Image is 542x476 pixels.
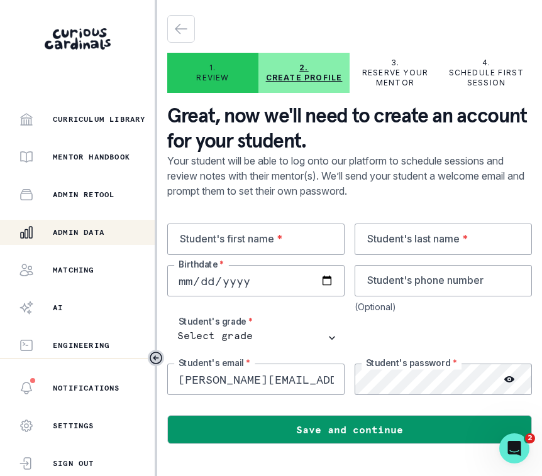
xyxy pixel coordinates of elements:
button: Toggle sidebar [148,350,164,366]
p: 2. [299,63,308,73]
p: Notifications [53,383,120,393]
span: 2 [525,433,535,443]
p: Curriculum Library [53,114,146,124]
p: Engineering [53,340,109,350]
p: Admin Retool [53,190,114,200]
p: Your student will be able to log onto our platform to schedule sessions and review notes with the... [167,153,532,224]
p: Settings [53,421,94,431]
p: Review [196,73,229,83]
p: 3. [391,58,399,68]
iframe: Intercom live chat [499,433,529,463]
p: Mentor Handbook [53,152,130,162]
p: Schedule first session [441,68,532,88]
p: Reserve your mentor [350,68,441,88]
div: (Optional) [355,301,532,312]
p: 1. [209,63,216,73]
img: Curious Cardinals Logo [45,28,111,50]
p: Admin Data [53,227,104,237]
button: Save and continue [167,415,532,444]
p: 4. [482,58,490,68]
p: Great, now we'll need to create an account for your student. [167,103,532,153]
p: Matching [53,265,94,275]
p: Sign Out [53,458,94,468]
p: AI [53,303,63,313]
p: Create profile [266,73,343,83]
